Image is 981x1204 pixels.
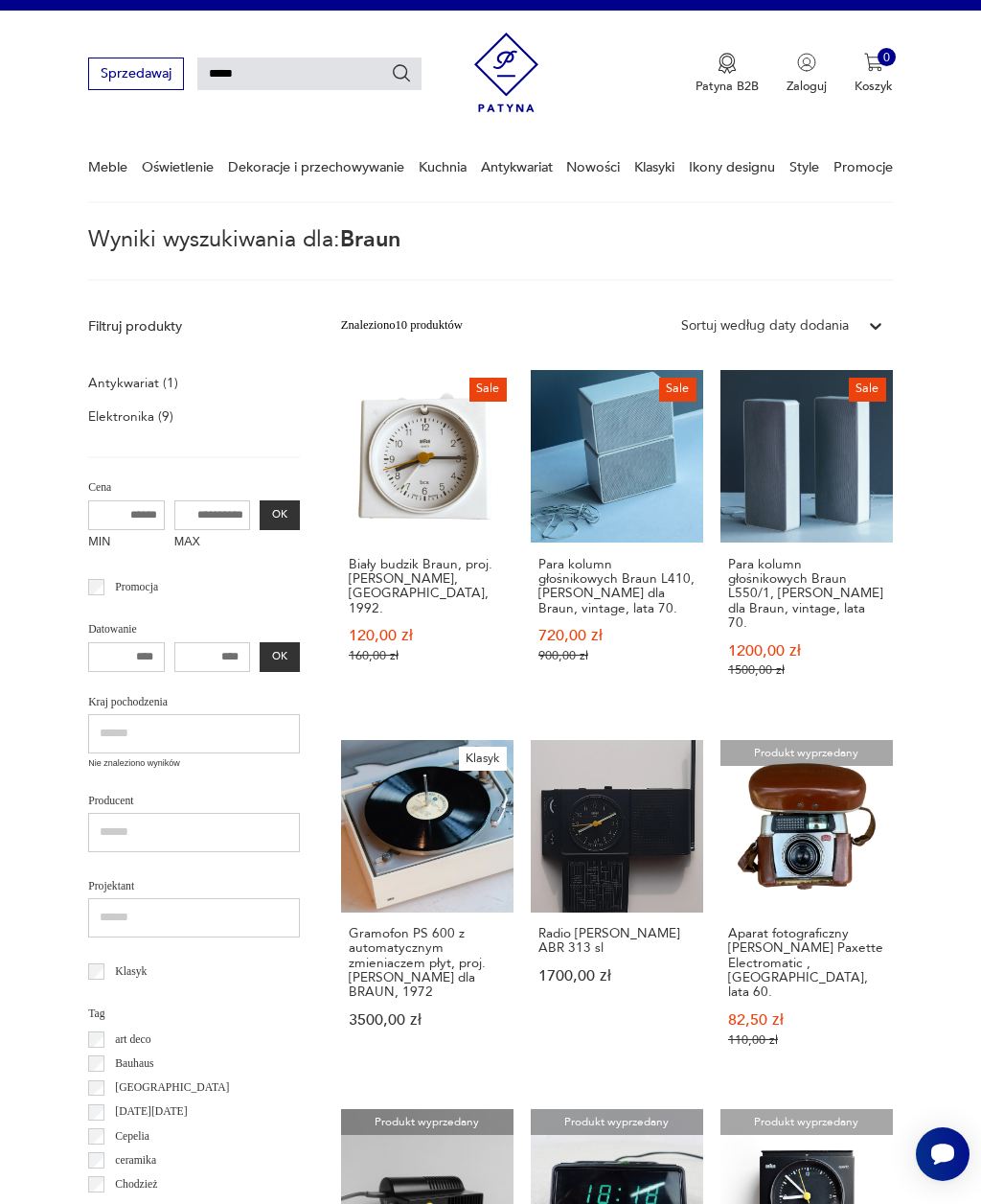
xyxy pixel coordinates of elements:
[720,740,893,1081] a: Produkt wyprzedanyAparat fotograficzny Braun Nornberg Paxette Electromatic , Niemcy, lata 60.Apar...
[115,578,158,597] p: Promocja
[88,134,127,200] a: Meble
[260,500,299,531] button: OK
[566,134,620,200] a: Nowości
[864,53,883,72] img: Ikona koszyka
[531,740,703,1081] a: Radio budzik Braun ABR 313 slRadio [PERSON_NAME] ABR 313 sl1700,00 zł
[88,478,300,498] p: Cena
[538,557,696,615] h3: Para kolumn głośnikowych Braun L410, [PERSON_NAME] dla Braun, vintage, lata 70.
[88,693,300,712] p: Kraj pochodzenia
[728,663,885,678] p: 1500,00 zł
[878,48,897,67] div: 0
[349,629,506,643] p: 120,00 zł
[115,962,147,982] p: Klasyk
[115,1078,229,1098] p: [GEOGRAPHIC_DATA]
[341,316,463,336] div: Znaleziono 10 produktów
[916,1127,970,1181] iframe: Smartsupp widget button
[174,530,251,557] label: MAX
[88,58,183,89] button: Sprzedawaj
[787,78,827,95] p: Zaloguj
[142,134,214,200] a: Oświetlenie
[538,969,696,984] p: 1700,00 zł
[115,1175,157,1194] p: Chodzież
[349,649,506,663] p: 160,00 zł
[88,757,300,771] p: Nie znaleziono wyników
[115,1127,149,1146] p: Cepelia
[789,134,819,200] a: Style
[349,926,506,999] h3: Gramofon PS 600 z automatycznym zmieniaczem płyt, proj. [PERSON_NAME] dla BRAUN, 1972
[341,370,513,711] a: SaleBiały budzik Braun, proj. Dietrich Lubs, Niemcy, 1992.Biały budzik Braun, proj. [PERSON_NAME]...
[728,926,885,999] h3: Aparat fotograficzny [PERSON_NAME] Paxette Electromatic , [GEOGRAPHIC_DATA], lata 60.
[474,26,538,119] img: Patyna - sklep z meblami i dekoracjami vintage
[689,134,775,200] a: Ikony designu
[88,877,300,896] p: Projektant
[340,224,400,255] span: Braun
[696,53,759,95] button: Patyna B2B
[349,557,506,615] h3: Biały budzik Braun, proj. [PERSON_NAME], [GEOGRAPHIC_DATA], 1992.
[115,1102,187,1122] p: [DATE][DATE]
[538,629,696,643] p: 720,00 zł
[538,926,696,956] h3: Radio [PERSON_NAME] ABR 313 sl
[696,78,759,95] p: Patyna B2B
[391,63,412,84] button: Szukaj
[88,1005,300,1024] p: Tag
[88,230,893,280] p: Wyniki wyszukiwania dla:
[681,316,849,336] div: Sortuj według daty dodania
[88,69,183,81] a: Sprzedawaj
[419,134,467,200] a: Kuchnia
[88,792,300,811] p: Producent
[88,317,300,336] p: Filtruj produkty
[481,134,553,200] a: Antykwariat
[260,642,299,673] button: OK
[728,1013,885,1028] p: 82,50 zł
[728,1033,885,1048] p: 110,00 zł
[797,53,816,72] img: Ikonka użytkownika
[341,740,513,1081] a: KlasykGramofon PS 600 z automatycznym zmieniaczem płyt, proj. Dieter Rams dla BRAUN, 1972Gramofon...
[538,649,696,663] p: 900,00 zł
[349,1013,506,1028] p: 3500,00 zł
[720,370,893,711] a: SalePara kolumn głośnikowych Braun L550/1, Dieter Rams dla Braun, vintage, lata 70.Para kolumn gł...
[88,371,178,395] a: Antykwariat (1)
[88,530,165,557] label: MIN
[855,78,893,95] p: Koszyk
[728,557,885,630] h3: Para kolumn głośnikowych Braun L550/1, [PERSON_NAME] dla Braun, vintage, lata 70.
[855,53,893,95] button: 0Koszyk
[115,1030,150,1050] p: art deco
[718,53,737,74] img: Ikona medalu
[696,53,759,95] a: Ikona medaluPatyna B2B
[833,134,893,200] a: Promocje
[634,134,674,200] a: Klasyki
[115,1054,153,1074] p: Bauhaus
[88,620,300,639] p: Datowanie
[228,134,404,200] a: Dekoracje i przechowywanie
[787,53,827,95] button: Zaloguj
[88,405,173,428] a: Elektronika (9)
[531,370,703,711] a: SalePara kolumn głośnikowych Braun L410, Dieter Rams dla Braun, vintage, lata 70.Para kolumn głoś...
[115,1151,156,1170] p: ceramika
[728,644,885,659] p: 1200,00 zł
